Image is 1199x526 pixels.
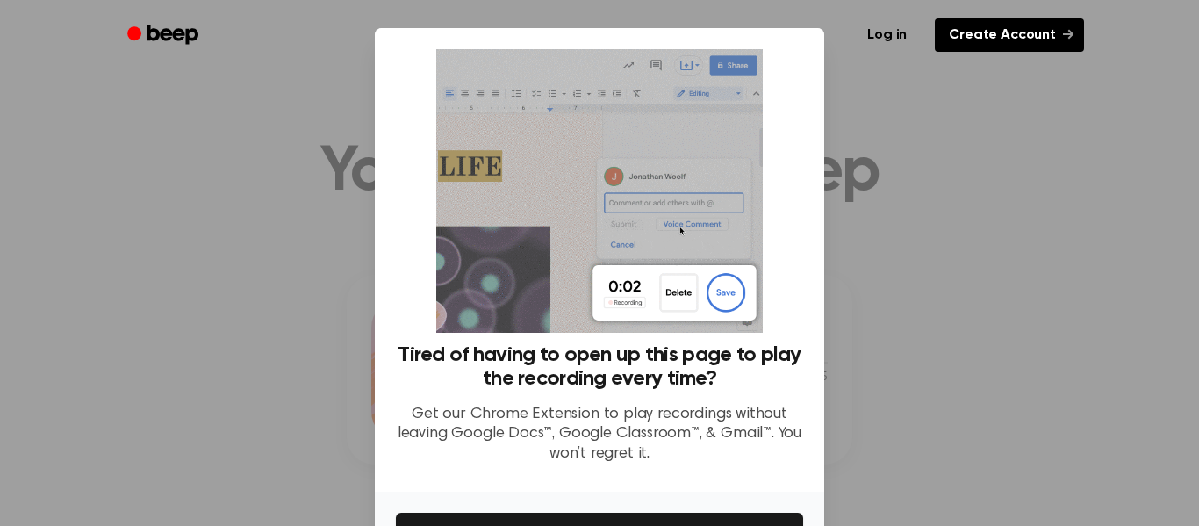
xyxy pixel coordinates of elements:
[396,343,803,391] h3: Tired of having to open up this page to play the recording every time?
[115,18,214,53] a: Beep
[396,405,803,465] p: Get our Chrome Extension to play recordings without leaving Google Docs™, Google Classroom™, & Gm...
[436,49,762,333] img: Beep extension in action
[935,18,1084,52] a: Create Account
[850,15,924,55] a: Log in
